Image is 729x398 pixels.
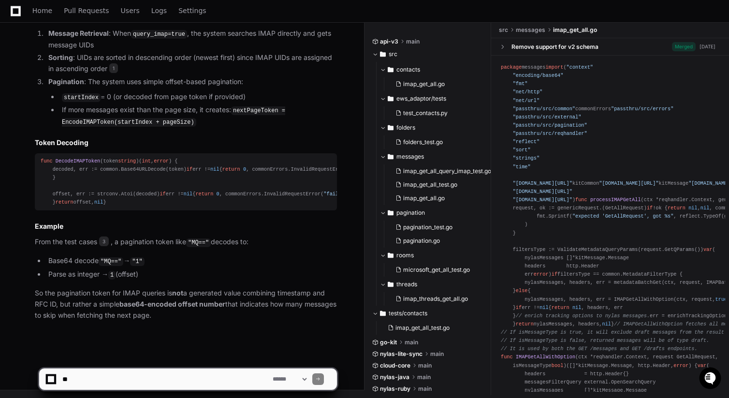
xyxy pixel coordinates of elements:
span: messages [516,26,545,34]
img: PlayerZero [10,10,29,29]
div: Remove support for v2 schema [511,43,598,50]
span: var [703,246,712,252]
code: "1" [130,257,145,266]
span: Settings [178,8,206,14]
span: pagination [396,209,425,217]
h2: Example [35,221,337,231]
strong: Message Retrieval [48,29,109,37]
svg: Directory [388,207,394,219]
strong: not [172,289,183,297]
div: ( , ) { decoded, err := common.Base64URLDecode(token) err != { , commonErrors.InvalidRequestError... [41,157,331,207]
button: folders_test.go [392,135,486,149]
span: Users [121,8,140,14]
div: Welcome [10,39,176,54]
span: error [154,158,169,164]
span: nil [700,205,709,211]
span: microsoft_get_all_test.go [403,266,470,274]
svg: Directory [388,250,394,261]
span: nil [539,304,548,310]
span: "passthru/src/common" [513,105,575,111]
span: pagination_test.go [403,223,452,231]
span: pagination.go [403,237,440,245]
li: = 0 (or decoded from page token if provided) [59,91,337,103]
button: imap_get_all.go [392,192,491,205]
span: package [501,64,522,70]
span: Home [32,8,52,14]
span: (token ) [100,158,139,164]
span: ews_adaptor/tests [396,95,446,103]
span: "fmt" [513,81,528,87]
span: Merged [672,42,696,51]
code: nextPageToken = EncodeIMAPToken(startIndex + pageSize) [62,106,285,127]
li: : UIDs are sorted in descending order (newest first) since IMAP UIDs are assigned in ascending order [45,52,337,74]
button: imap_get_all_test.go [384,321,478,335]
li: Parse as integer → (offset) [45,269,337,280]
span: 0 [217,191,219,197]
span: DecodeIMAPToken [56,158,100,164]
svg: Directory [388,64,394,75]
span: if [187,166,192,172]
span: rooms [396,251,414,259]
span: 0 [243,166,246,172]
span: imap_get_all.go [403,194,445,202]
li: If more messages exist than the page size, it creates: [59,104,337,127]
span: 1 [109,63,118,73]
span: src [389,50,397,58]
span: "passthru/src/pagination" [513,122,587,128]
span: folders [396,124,415,132]
img: 1736555170064-99ba0984-63c1-480f-8ee9-699278ef63ed [10,72,27,89]
span: threads [396,280,417,288]
code: "MQ==" [99,257,123,266]
button: src [372,46,484,62]
span: tests/contacts [389,310,427,317]
button: folders [380,120,492,135]
span: return [222,166,240,172]
button: threads [380,277,492,292]
div: Start new chat [33,72,159,82]
span: // enrich tracking options to nylas messages. [516,312,650,318]
span: // If isMessageType is false, returned messages will be of type draft. [501,338,709,343]
li: Base64 decode → [45,255,337,267]
span: "strings" [513,155,539,161]
li: : The system uses simple offset-based pagination: [45,76,337,127]
span: // If isMessageType is true, it will exclude draft messages from the result. [501,329,727,335]
span: "passthru/src/reqhandler" [513,131,587,136]
span: go-kit [380,339,397,346]
span: return [195,191,213,197]
span: true [715,296,728,302]
button: contacts [380,62,492,77]
code: 1 [108,271,116,280]
span: int [142,158,151,164]
span: nil [184,191,192,197]
button: imap_get_all.go [392,77,486,91]
span: else [516,288,528,294]
span: nil [602,321,611,327]
span: return [552,304,569,310]
span: "reflect" [513,139,539,145]
span: Pylon [96,102,117,109]
span: "time" [513,163,531,169]
code: query_imap=true [131,30,187,39]
span: Pull Requests [64,8,109,14]
p: So the pagination token for IMAP queries is a generated value combining timestamp and RFC ID, but... [35,288,337,321]
button: imap_get_all_query_imap_test.go [392,164,491,178]
span: "[DOMAIN_NAME][URL]" [513,197,572,203]
span: nil [688,205,697,211]
span: imap_get_all.go [553,26,597,34]
span: func [575,197,587,203]
span: 3 [99,236,109,246]
button: imap_get_all_test.go [392,178,491,192]
a: Powered byPylon [68,101,117,109]
span: nil [94,199,103,205]
p: From the test cases , a pagination token like decodes to: [35,236,337,248]
span: imap_get_all_test.go [395,324,450,332]
span: // It is used by both the GET /messages and GET /drafts endpoints. [501,346,698,352]
span: nylas-lite-sync [380,350,423,358]
button: pagination [380,205,492,221]
span: import [545,64,563,70]
button: messages [380,149,492,164]
span: messages [396,153,424,161]
button: imap_threads_get_all.go [392,292,486,306]
span: return [516,321,534,327]
span: if [552,271,557,277]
